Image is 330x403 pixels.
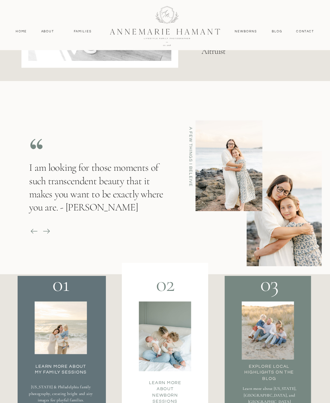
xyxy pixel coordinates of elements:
[233,29,259,34] a: Newborns
[201,35,265,40] p: PERSONALITY test
[201,12,309,21] p: Gin and elderflower
[293,29,317,34] a: contact
[29,162,169,221] p: I am looking for those moments of such transcendent beauty that it makes you want to be exactly w...
[40,29,56,34] a: About
[145,380,185,391] a: Learn more about Newborn Sessions
[34,271,88,298] p: 01
[244,271,295,296] p: 03
[13,29,29,34] a: Home
[32,364,90,374] a: Learn More about my family Sessions
[201,46,309,56] p: Altruist
[238,364,300,374] a: Explore local highlights on the blog
[188,123,193,191] p: A few things I beleive
[70,29,95,34] a: Families
[137,271,194,298] p: 02
[271,29,283,34] a: Blog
